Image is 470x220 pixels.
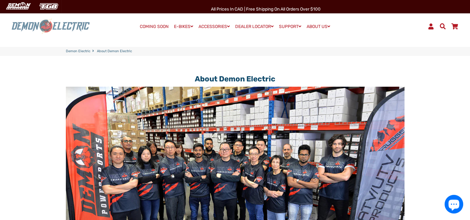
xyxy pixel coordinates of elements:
a: DEALER LOCATOR [233,22,276,31]
span: All Prices in CAD | Free shipping on all orders over $100 [211,7,321,12]
a: E-BIKES [172,22,195,31]
h1: About Demon Electric [66,75,404,84]
a: ABOUT US [304,22,332,31]
span: About Demon Electric [97,49,132,54]
inbox-online-store-chat: Shopify online store chat [443,195,465,215]
a: Demon Electric [66,49,90,54]
a: COMING SOON [138,22,171,31]
a: SUPPORT [277,22,303,31]
img: Demon Electric logo [9,18,92,34]
img: Demon Electric [3,1,33,11]
a: ACCESSORIES [196,22,232,31]
img: TGB Canada [36,1,62,11]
